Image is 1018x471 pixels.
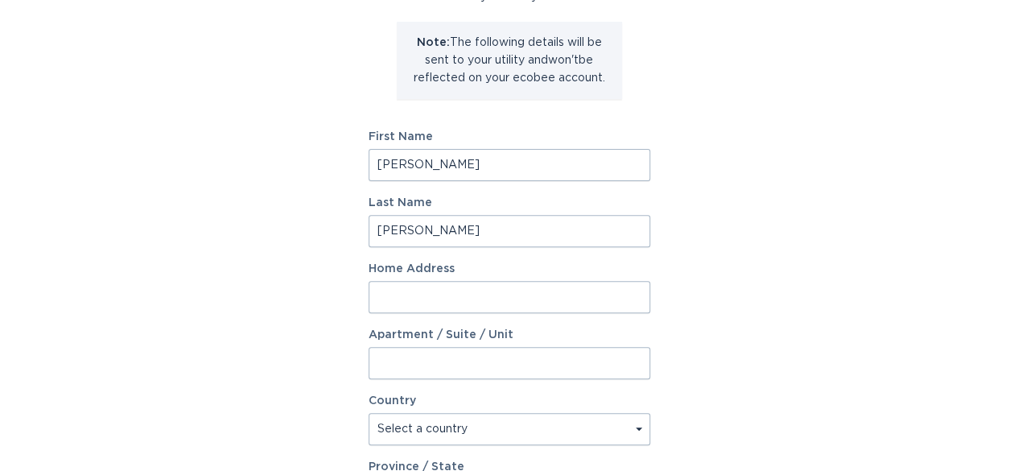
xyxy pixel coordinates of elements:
[369,197,650,209] label: Last Name
[369,329,650,341] label: Apartment / Suite / Unit
[369,395,416,407] label: Country
[409,34,610,87] p: The following details will be sent to your utility and won't be reflected on your ecobee account.
[417,37,450,48] strong: Note:
[369,263,650,275] label: Home Address
[369,131,650,143] label: First Name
